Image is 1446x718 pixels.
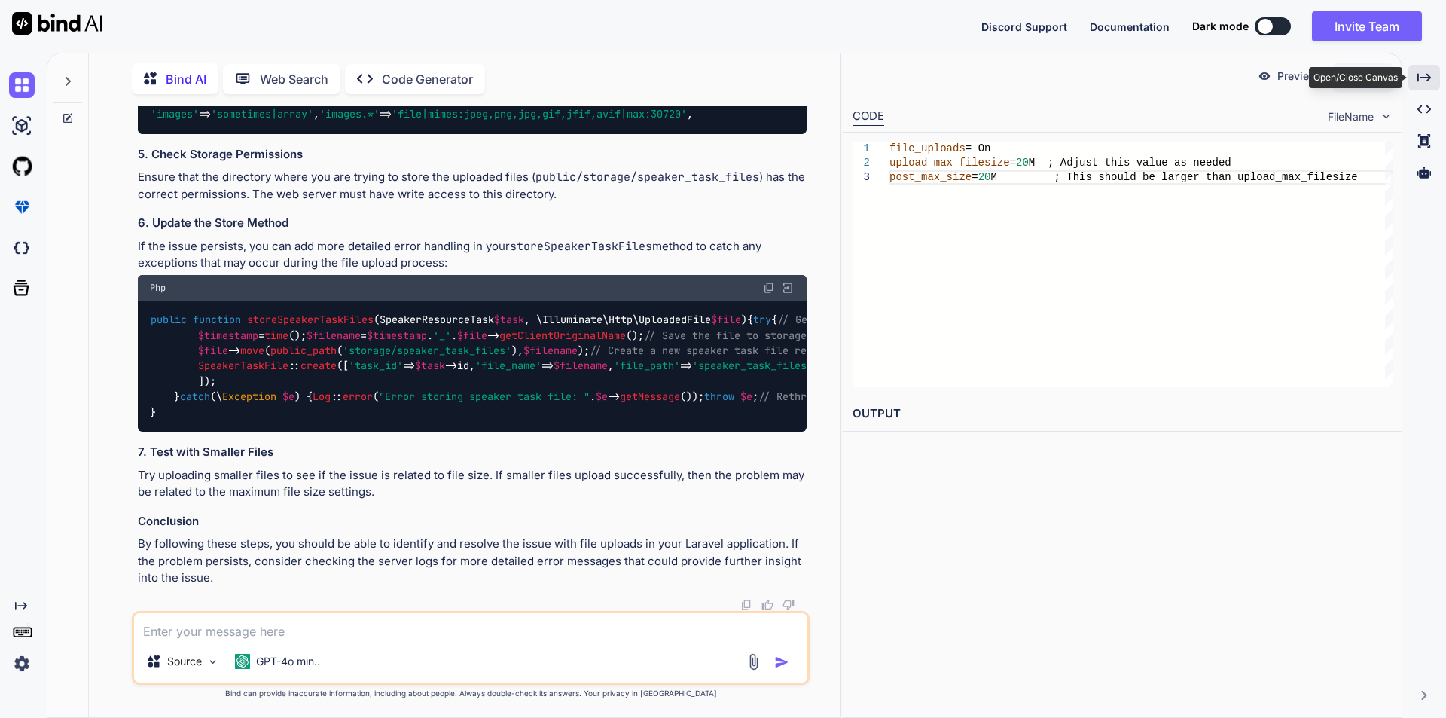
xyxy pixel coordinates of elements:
[494,313,524,327] span: $task
[965,142,990,154] span: = On
[620,390,680,404] span: getMessage
[889,157,1010,169] span: upload_max_filesize
[382,70,473,88] p: Code Generator
[343,344,511,357] span: 'storage/speaker_task_files'
[740,390,752,404] span: $e
[260,70,328,88] p: Web Search
[270,344,337,357] span: public_path
[1016,157,1029,169] span: 20
[774,655,789,670] img: icon
[167,654,202,669] p: Source
[740,599,752,611] img: copy
[510,239,652,254] code: storeSpeakerTaskFiles
[211,107,313,121] span: 'sometimes|array'
[256,654,320,669] p: GPT-4o min..
[692,359,819,373] span: 'speaker_task_files/'
[990,171,1307,183] span: M ; This should be larger than upload_max_
[614,359,680,373] span: 'file_path'
[1029,157,1231,169] span: M ; Adjust this value as needed
[247,313,374,327] span: storeSpeakerTaskFiles
[150,312,1252,420] code: { { = (); = . . -> (); -> ( ( ), ); :: ([ => ->id, => , => . , => ( -> ()), ]); } (\ ) { :: ( . -...
[596,390,608,404] span: $e
[9,113,35,139] img: ai-studio
[889,142,966,154] span: file_uploads
[264,328,288,342] span: time
[198,359,288,373] span: SpeakerTaskFile
[889,171,972,183] span: post_max_size
[193,313,241,327] span: function
[138,215,807,232] h3: 6. Update the Store Method
[380,313,741,327] span: SpeakerResourceTask , \Illuminate\Http\UploadedFile
[763,282,775,294] img: copy
[240,344,264,357] span: move
[853,108,884,126] div: CODE
[499,328,626,342] span: getClientOriginalName
[978,171,990,183] span: 20
[981,19,1067,35] button: Discord Support
[590,344,831,357] span: // Create a new speaker task file record
[981,20,1067,33] span: Discord Support
[198,344,228,357] span: $file
[313,390,331,404] span: Log
[150,282,166,294] span: Php
[415,359,445,373] span: $task
[433,328,451,342] span: '_'
[9,194,35,220] img: premium
[222,390,276,404] span: Exception
[1277,69,1318,84] p: Preview
[132,688,810,699] p: Bind can provide inaccurate information, including about people. Always double-check its answers....
[523,344,578,357] span: $filename
[1380,110,1393,123] img: chevron down
[138,536,807,587] p: By following these steps, you should be able to identify and resolve the issue with file uploads ...
[777,313,952,327] span: // Generate a unique filename
[151,313,187,327] span: public
[1258,69,1271,83] img: preview
[704,390,734,404] span: throw
[138,513,807,530] h3: Conclusion
[972,171,978,183] span: =
[138,444,807,461] h3: 7. Test with Smaller Files
[180,390,210,404] span: catch
[282,390,294,404] span: $e
[12,12,102,35] img: Bind AI
[193,313,747,327] span: ( )
[138,238,807,272] p: If the issue persists, you can add more detailed error handling in your method to catch any excep...
[554,359,608,373] span: $filename
[1309,67,1402,88] div: Open/Close Canvas
[853,156,870,170] div: 2
[1090,20,1170,33] span: Documentation
[457,328,487,342] span: $file
[782,599,795,611] img: dislike
[843,396,1402,432] h2: OUTPUT
[853,170,870,185] div: 3
[1307,171,1357,183] span: filesize
[753,313,771,327] span: try
[379,390,590,404] span: "Error storing speaker task file: "
[198,328,258,342] span: $timestamp
[761,599,773,611] img: like
[138,146,807,163] h3: 5. Check Storage Permissions
[9,651,35,677] img: settings
[367,328,427,342] span: $timestamp
[745,653,762,671] img: attachment
[535,170,759,185] code: public/storage/speaker_task_files
[1090,19,1170,35] button: Documentation
[644,328,807,342] span: // Save the file to storage
[343,390,373,404] span: error
[758,390,1096,404] span: // Rethrow the exception to be handled in the controller
[151,107,199,121] span: 'images'
[1328,109,1374,124] span: FileName
[307,328,361,342] span: $filename
[1192,19,1249,34] span: Dark mode
[138,169,807,203] p: Ensure that the directory where you are trying to store the uploaded files ( ) has the correct pe...
[392,107,687,121] span: 'file|mimes:jpeg,png,jpg,gif,jfif,avif|max:30720'
[235,654,250,669] img: GPT-4o mini
[319,107,380,121] span: 'images.*'
[166,70,206,88] p: Bind AI
[206,655,219,668] img: Pick Models
[1312,11,1422,41] button: Invite Team
[300,359,337,373] span: create
[781,281,795,295] img: Open in Browser
[475,359,541,373] span: 'file_name'
[9,154,35,179] img: githubLight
